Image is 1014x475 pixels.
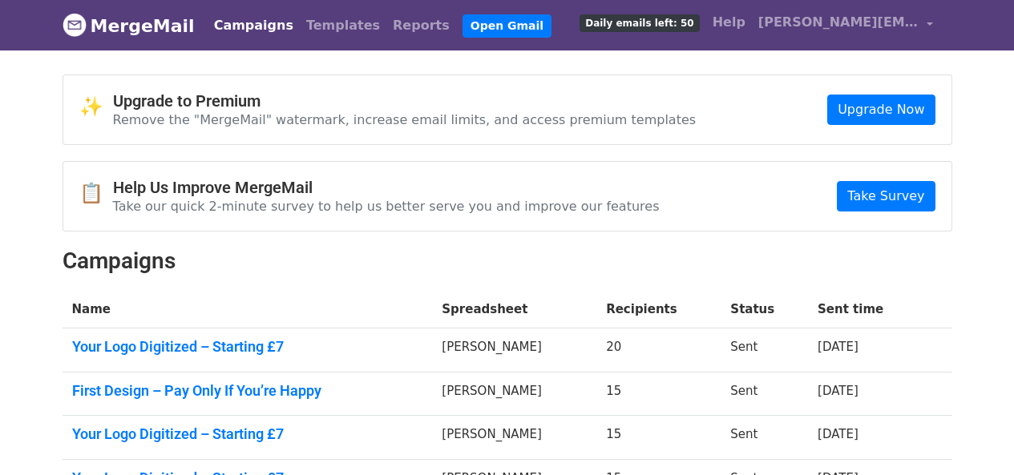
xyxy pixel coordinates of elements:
[596,328,721,372] td: 20
[63,9,195,42] a: MergeMail
[79,182,113,205] span: 📋
[596,291,721,328] th: Recipients
[113,111,697,128] p: Remove the "MergeMail" watermark, increase email limits, and access premium templates
[706,6,752,38] a: Help
[113,178,660,197] h4: Help Us Improve MergeMail
[721,372,808,416] td: Sent
[463,14,551,38] a: Open Gmail
[113,198,660,215] p: Take our quick 2-minute survey to help us better serve you and improve our features
[208,10,300,42] a: Campaigns
[63,248,952,275] h2: Campaigns
[79,95,113,119] span: ✨
[72,382,423,400] a: First Design – Pay Only If You’re Happy
[432,328,596,372] td: [PERSON_NAME]
[432,372,596,416] td: [PERSON_NAME]
[818,340,858,354] a: [DATE]
[72,338,423,356] a: Your Logo Digitized – Starting £7
[72,425,423,443] a: Your Logo Digitized – Starting £7
[300,10,386,42] a: Templates
[113,91,697,111] h4: Upgrade to Premium
[808,291,925,328] th: Sent time
[596,416,721,460] td: 15
[721,328,808,372] td: Sent
[63,13,87,37] img: MergeMail logo
[580,14,699,32] span: Daily emails left: 50
[827,95,935,125] a: Upgrade Now
[432,291,596,328] th: Spreadsheet
[752,6,939,44] a: [PERSON_NAME][EMAIL_ADDRESS][DOMAIN_NAME]
[63,291,433,328] th: Name
[837,181,935,211] a: Take Survey
[818,384,858,398] a: [DATE]
[721,291,808,328] th: Status
[818,427,858,441] a: [DATE]
[573,6,705,38] a: Daily emails left: 50
[432,416,596,460] td: [PERSON_NAME]
[721,416,808,460] td: Sent
[386,10,456,42] a: Reports
[758,13,919,32] span: [PERSON_NAME][EMAIL_ADDRESS][DOMAIN_NAME]
[596,372,721,416] td: 15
